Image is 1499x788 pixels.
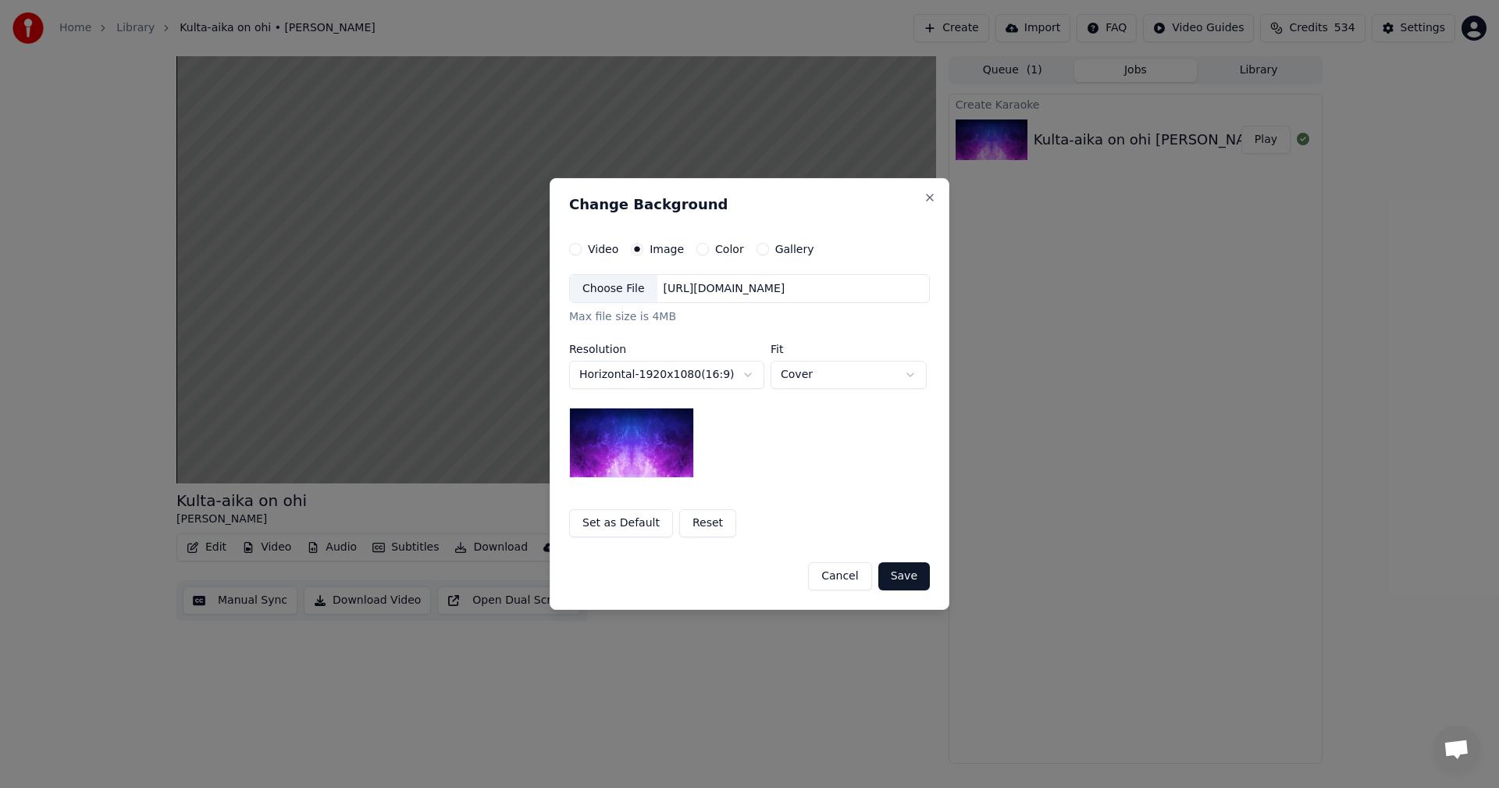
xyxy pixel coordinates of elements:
button: Reset [679,509,736,537]
label: Fit [771,344,927,355]
div: [URL][DOMAIN_NAME] [657,281,792,297]
label: Resolution [569,344,764,355]
button: Save [878,562,930,590]
label: Gallery [775,244,814,255]
h2: Change Background [569,198,930,212]
button: Set as Default [569,509,673,537]
label: Video [588,244,618,255]
button: Cancel [808,562,871,590]
label: Image [650,244,684,255]
div: Max file size is 4MB [569,310,930,326]
label: Color [715,244,744,255]
div: Choose File [570,275,657,303]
